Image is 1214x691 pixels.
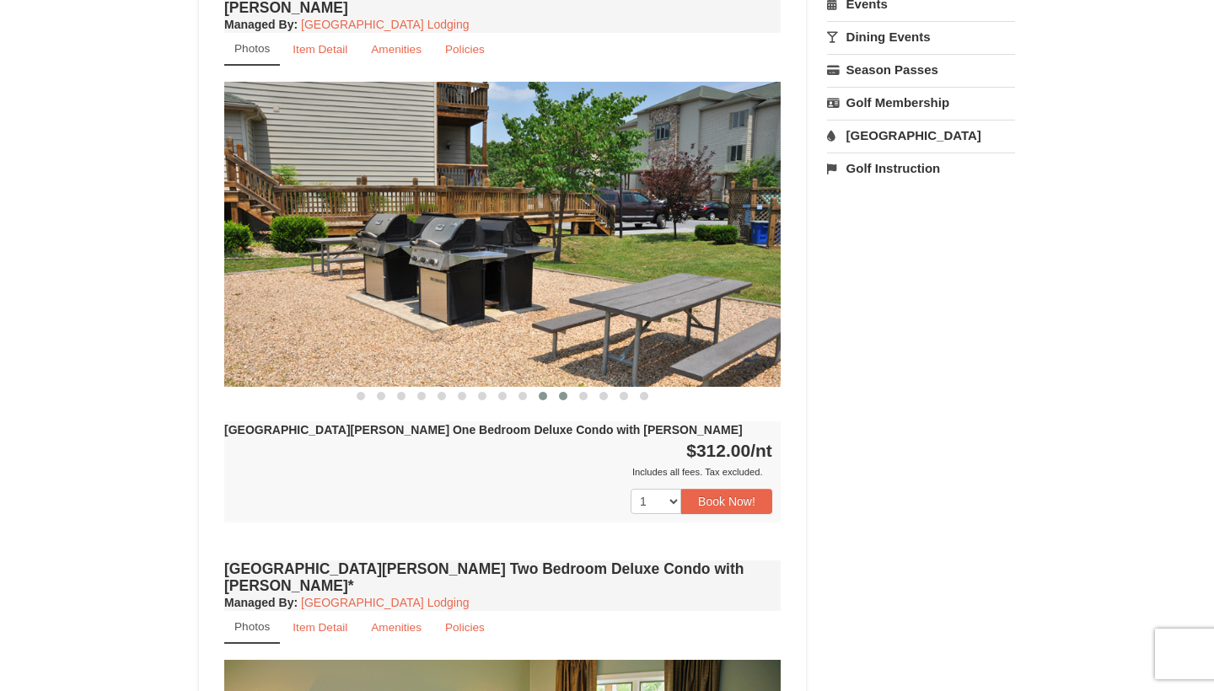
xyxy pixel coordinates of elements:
[224,596,298,609] strong: :
[827,120,1015,151] a: [GEOGRAPHIC_DATA]
[827,87,1015,118] a: Golf Membership
[224,82,781,386] img: 18876286-131-bc480588.jpg
[224,18,293,31] span: Managed By
[827,21,1015,52] a: Dining Events
[293,621,347,634] small: Item Detail
[224,596,293,609] span: Managed By
[224,611,280,644] a: Photos
[301,18,469,31] a: [GEOGRAPHIC_DATA] Lodging
[301,596,469,609] a: [GEOGRAPHIC_DATA] Lodging
[224,33,280,66] a: Photos
[224,560,781,594] h4: [GEOGRAPHIC_DATA][PERSON_NAME] Two Bedroom Deluxe Condo with [PERSON_NAME]*
[234,42,270,55] small: Photos
[434,33,496,66] a: Policies
[360,33,432,66] a: Amenities
[827,54,1015,85] a: Season Passes
[445,621,485,634] small: Policies
[224,423,743,437] strong: [GEOGRAPHIC_DATA][PERSON_NAME] One Bedroom Deluxe Condo with [PERSON_NAME]
[750,441,772,460] span: /nt
[282,33,358,66] a: Item Detail
[282,611,358,644] a: Item Detail
[360,611,432,644] a: Amenities
[445,43,485,56] small: Policies
[224,18,298,31] strong: :
[293,43,347,56] small: Item Detail
[434,611,496,644] a: Policies
[224,463,772,480] div: Includes all fees. Tax excluded.
[686,441,772,460] strong: $312.00
[371,621,422,634] small: Amenities
[827,153,1015,184] a: Golf Instruction
[371,43,422,56] small: Amenities
[234,620,270,633] small: Photos
[681,489,772,514] button: Book Now!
